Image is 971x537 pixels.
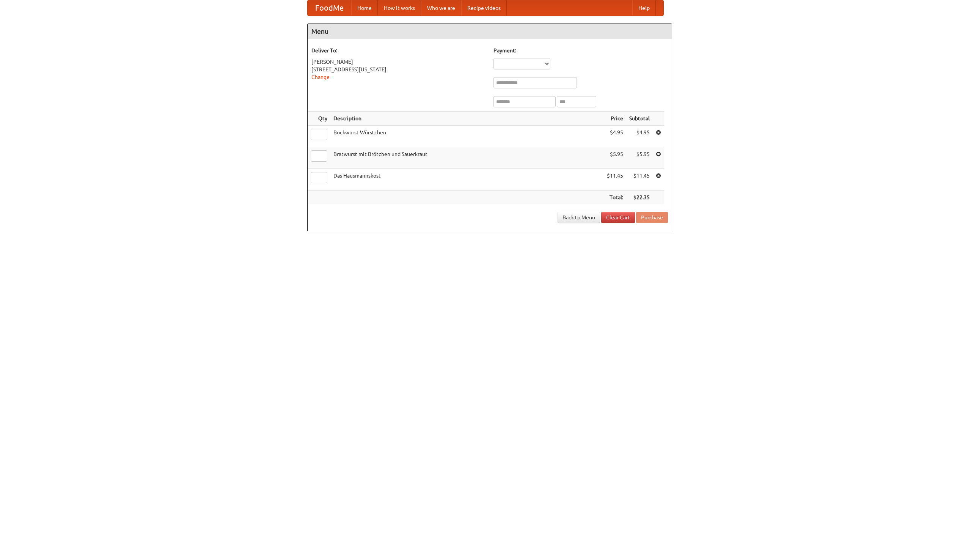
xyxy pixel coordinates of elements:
[626,147,653,169] td: $5.95
[558,212,600,223] a: Back to Menu
[330,169,604,191] td: Das Hausmannskost
[330,147,604,169] td: Bratwurst mit Brötchen und Sauerkraut
[330,126,604,147] td: Bockwurst Würstchen
[421,0,461,16] a: Who we are
[351,0,378,16] a: Home
[604,191,626,205] th: Total:
[308,24,672,39] h4: Menu
[626,191,653,205] th: $22.35
[378,0,421,16] a: How it works
[308,0,351,16] a: FoodMe
[308,112,330,126] th: Qty
[626,112,653,126] th: Subtotal
[311,74,330,80] a: Change
[604,126,626,147] td: $4.95
[311,47,486,54] h5: Deliver To:
[632,0,656,16] a: Help
[311,66,486,73] div: [STREET_ADDRESS][US_STATE]
[626,126,653,147] td: $4.95
[493,47,668,54] h5: Payment:
[330,112,604,126] th: Description
[601,212,635,223] a: Clear Cart
[604,169,626,191] td: $11.45
[604,147,626,169] td: $5.95
[636,212,668,223] button: Purchase
[626,169,653,191] td: $11.45
[311,58,486,66] div: [PERSON_NAME]
[461,0,507,16] a: Recipe videos
[604,112,626,126] th: Price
